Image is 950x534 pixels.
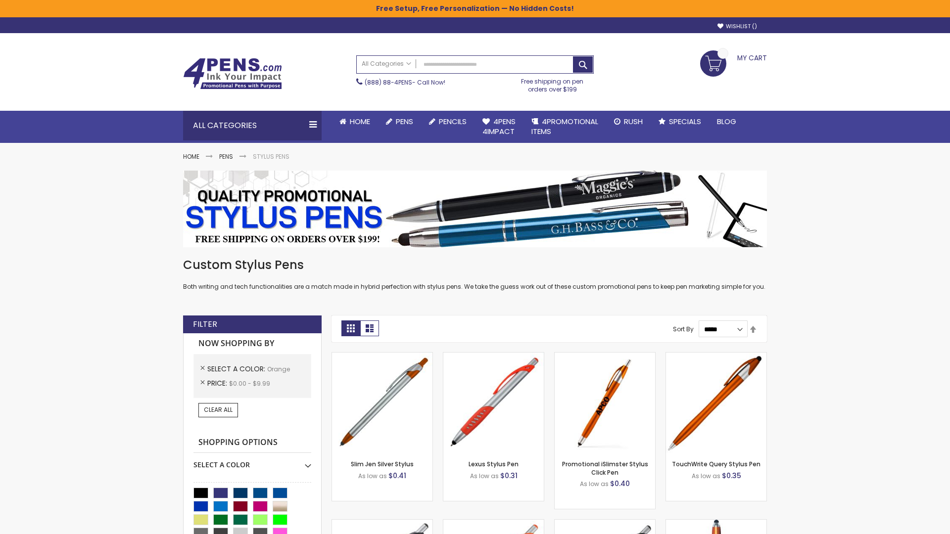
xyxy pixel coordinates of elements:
[555,519,655,528] a: Lexus Metallic Stylus Pen-Orange
[482,116,516,136] span: 4Pens 4impact
[332,111,378,133] a: Home
[555,352,655,360] a: Promotional iSlimster Stylus Click Pen-Orange
[624,116,643,127] span: Rush
[204,405,233,414] span: Clear All
[358,472,387,480] span: As low as
[606,111,651,133] a: Rush
[332,352,432,360] a: Slim Jen Silver Stylus-Orange
[443,352,544,360] a: Lexus Stylus Pen-Orange
[669,116,701,127] span: Specials
[666,353,766,453] img: TouchWrite Query Stylus Pen-Orange
[555,353,655,453] img: Promotional iSlimster Stylus Click Pen-Orange
[666,519,766,528] a: TouchWrite Command Stylus Pen-Orange
[350,116,370,127] span: Home
[709,111,744,133] a: Blog
[365,78,412,87] a: (888) 88-4PENS
[470,472,499,480] span: As low as
[365,78,445,87] span: - Call Now!
[421,111,475,133] a: Pencils
[672,460,760,468] a: TouchWrite Query Stylus Pen
[717,23,757,30] a: Wishlist
[341,320,360,336] strong: Grid
[207,364,267,374] span: Select A Color
[351,460,414,468] a: Slim Jen Silver Stylus
[610,479,630,489] span: $0.40
[193,453,311,470] div: Select A Color
[722,471,741,481] span: $0.35
[193,319,217,330] strong: Filter
[443,519,544,528] a: Boston Silver Stylus Pen-Orange
[267,365,290,373] span: Orange
[229,379,270,388] span: $0.00 - $9.99
[511,74,594,93] div: Free shipping on pen orders over $199
[692,472,720,480] span: As low as
[183,111,322,140] div: All Categories
[469,460,519,468] a: Lexus Stylus Pen
[198,403,238,417] a: Clear All
[475,111,523,143] a: 4Pens4impact
[580,480,609,488] span: As low as
[183,152,199,161] a: Home
[183,171,767,247] img: Stylus Pens
[531,116,598,136] span: 4PROMOTIONAL ITEMS
[666,352,766,360] a: TouchWrite Query Stylus Pen-Orange
[183,257,767,291] div: Both writing and tech functionalities are a match made in hybrid perfection with stylus pens. We ...
[332,519,432,528] a: Boston Stylus Pen-Orange
[253,152,289,161] strong: Stylus Pens
[193,432,311,453] strong: Shopping Options
[396,116,413,127] span: Pens
[562,460,648,476] a: Promotional iSlimster Stylus Click Pen
[193,333,311,354] strong: Now Shopping by
[378,111,421,133] a: Pens
[651,111,709,133] a: Specials
[673,325,694,333] label: Sort By
[523,111,606,143] a: 4PROMOTIONALITEMS
[388,471,406,481] span: $0.41
[362,60,411,68] span: All Categories
[332,353,432,453] img: Slim Jen Silver Stylus-Orange
[717,116,736,127] span: Blog
[183,257,767,273] h1: Custom Stylus Pens
[183,58,282,89] img: 4Pens Custom Pens and Promotional Products
[219,152,233,161] a: Pens
[439,116,467,127] span: Pencils
[357,56,416,72] a: All Categories
[443,353,544,453] img: Lexus Stylus Pen-Orange
[500,471,518,481] span: $0.31
[207,378,229,388] span: Price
